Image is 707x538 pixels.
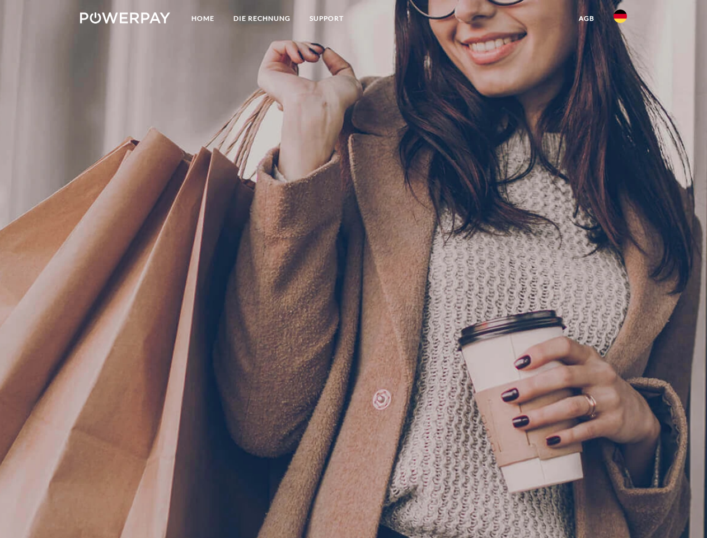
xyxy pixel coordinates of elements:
[182,8,224,29] a: Home
[614,10,627,23] img: de
[224,8,300,29] a: DIE RECHNUNG
[569,8,604,29] a: agb
[80,12,170,24] img: logo-powerpay-white.svg
[300,8,353,29] a: SUPPORT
